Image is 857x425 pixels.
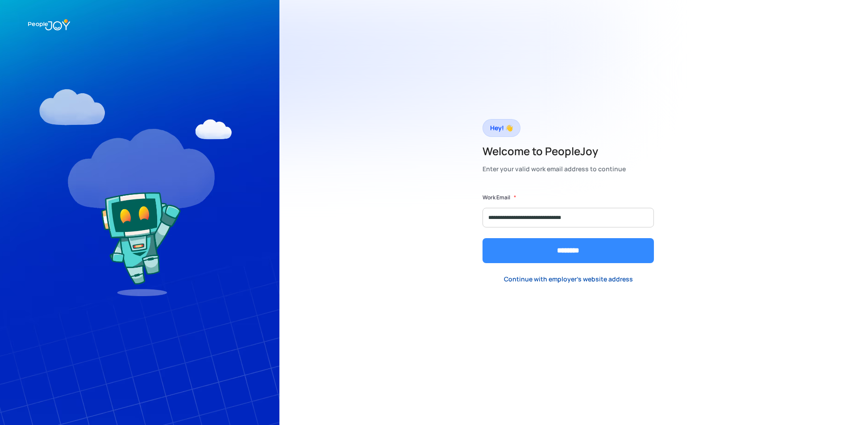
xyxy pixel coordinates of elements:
[490,122,513,134] div: Hey! 👋
[483,163,626,175] div: Enter your valid work email address to continue
[483,193,654,263] form: Form
[483,144,626,158] h2: Welcome to PeopleJoy
[483,193,510,202] label: Work Email
[504,275,633,284] div: Continue with employer's website address
[497,270,640,288] a: Continue with employer's website address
